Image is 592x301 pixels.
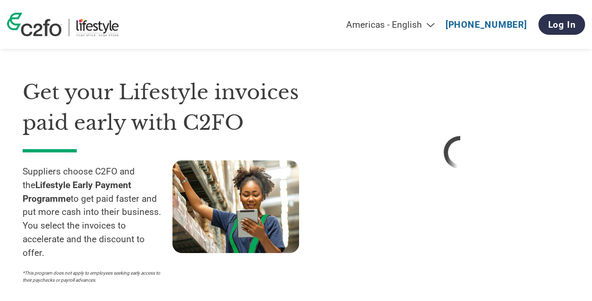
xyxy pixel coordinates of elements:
img: Lifestyle [76,19,119,36]
strong: Lifestyle Early Payment Programme [23,180,131,204]
h1: Get your Lifestyle invoices paid early with C2FO [23,77,323,138]
p: *This program does not apply to employees seeking early access to their paychecks or payroll adva... [23,269,163,284]
p: Suppliers choose C2FO and the to get paid faster and put more cash into their business. You selec... [23,165,172,260]
img: supply chain worker [172,160,299,253]
img: c2fo logo [7,13,62,36]
a: Log In [538,14,585,35]
a: [PHONE_NUMBER] [446,19,527,30]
